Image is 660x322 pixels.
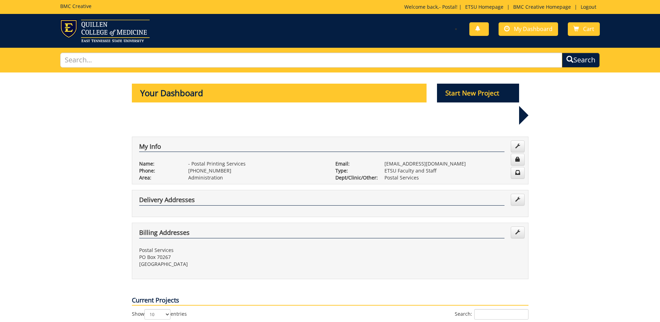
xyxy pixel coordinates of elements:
[132,309,187,320] label: Show entries
[139,167,178,174] p: Phone:
[335,174,374,181] p: Dept/Clinic/Other:
[462,3,507,10] a: ETSU Homepage
[139,160,178,167] p: Name:
[562,53,600,68] button: Search
[335,167,374,174] p: Type:
[511,140,525,152] a: Edit Info
[511,167,525,179] a: Change Communication Preferences
[139,174,178,181] p: Area:
[437,84,519,102] p: Start New Project
[437,90,519,97] a: Start New Project
[132,84,427,102] p: Your Dashboard
[139,254,325,261] p: PO Box 70267
[60,53,562,68] input: Search...
[139,247,325,254] p: Postal Services
[139,143,504,152] h4: My Info
[188,167,325,174] p: [PHONE_NUMBER]
[60,3,92,9] h5: BMC Creative
[511,154,525,166] a: Change Password
[568,22,600,36] a: Cart
[188,160,325,167] p: - Postal Printing Services
[474,309,528,320] input: Search:
[511,227,525,238] a: Edit Addresses
[583,25,594,33] span: Cart
[510,3,574,10] a: BMC Creative Homepage
[132,296,528,306] p: Current Projects
[455,309,528,320] label: Search:
[499,22,558,36] a: My Dashboard
[335,160,374,167] p: Email:
[384,174,521,181] p: Postal Services
[384,167,521,174] p: ETSU Faculty and Staff
[139,261,325,268] p: [GEOGRAPHIC_DATA]
[188,174,325,181] p: Administration
[439,3,456,10] a: - Postal
[384,160,521,167] p: [EMAIL_ADDRESS][DOMAIN_NAME]
[144,309,170,320] select: Showentries
[577,3,600,10] a: Logout
[139,197,504,206] h4: Delivery Addresses
[511,194,525,206] a: Edit Addresses
[404,3,600,10] p: Welcome back, ! | | |
[514,25,552,33] span: My Dashboard
[139,229,504,238] h4: Billing Addresses
[60,20,150,42] img: ETSU logo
